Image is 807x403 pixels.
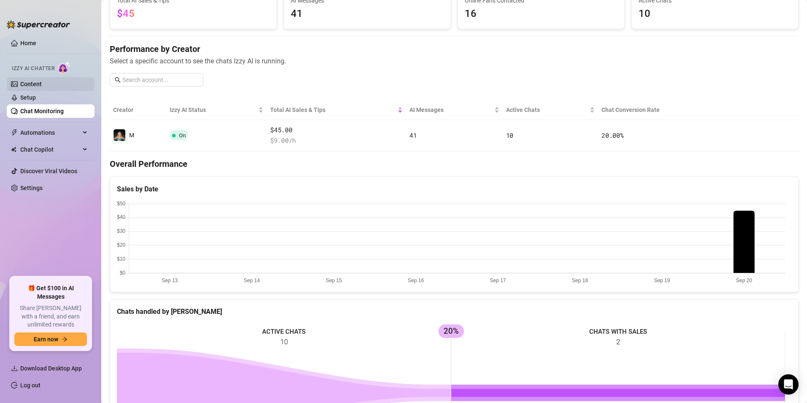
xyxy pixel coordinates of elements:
[20,126,80,139] span: Automations
[12,65,54,73] span: Izzy AI Chatter
[110,158,799,170] h4: Overall Performance
[506,105,588,114] span: Active Chats
[11,365,18,372] span: download
[117,184,791,194] div: Sales by Date
[11,129,18,136] span: thunderbolt
[506,131,513,139] span: 10
[20,81,42,87] a: Content
[14,284,87,301] span: 🎁 Get $100 in AI Messages
[117,306,791,317] div: Chats handled by [PERSON_NAME]
[117,8,135,19] span: $45
[598,100,730,120] th: Chat Conversion Rate
[20,185,43,191] a: Settings
[503,100,598,120] th: Active Chats
[409,105,493,114] span: AI Messages
[129,132,134,139] span: M
[34,336,58,343] span: Earn now
[14,304,87,329] span: Share [PERSON_NAME] with a friend, and earn unlimited rewards
[7,20,70,29] img: logo-BBDzfeDw.svg
[409,131,417,139] span: 41
[115,77,121,83] span: search
[406,100,503,120] th: AI Messages
[110,56,799,66] span: Select a specific account to see the chats Izzy AI is running.
[639,6,791,22] span: 10
[20,365,82,372] span: Download Desktop App
[20,108,64,114] a: Chat Monitoring
[170,105,257,114] span: Izzy AI Status
[110,100,166,120] th: Creator
[20,143,80,156] span: Chat Copilot
[270,125,403,135] span: $45.00
[62,336,68,342] span: arrow-right
[270,105,396,114] span: Total AI Sales & Tips
[179,132,186,139] span: On
[114,129,125,141] img: M
[14,332,87,346] button: Earn nowarrow-right
[291,6,444,22] span: 41
[267,100,406,120] th: Total AI Sales & Tips
[20,94,36,101] a: Setup
[601,131,623,139] span: 20.00 %
[20,40,36,46] a: Home
[20,168,77,174] a: Discover Viral Videos
[465,6,617,22] span: 16
[270,136,403,146] span: $ 9.00 /h
[166,100,267,120] th: Izzy AI Status
[20,382,41,389] a: Log out
[122,75,198,84] input: Search account...
[11,147,16,152] img: Chat Copilot
[58,61,71,74] img: AI Chatter
[110,43,799,55] h4: Performance by Creator
[778,374,799,395] div: Open Intercom Messenger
